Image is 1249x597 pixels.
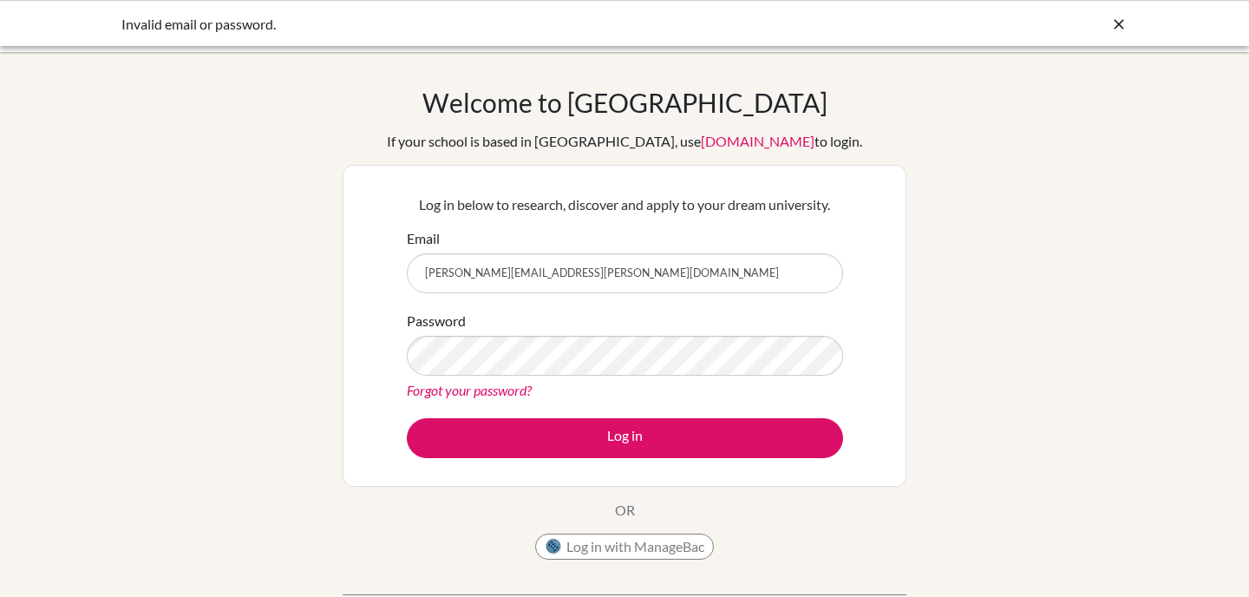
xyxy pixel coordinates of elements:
[407,311,466,331] label: Password
[422,87,827,118] h1: Welcome to [GEOGRAPHIC_DATA]
[615,500,635,521] p: OR
[407,228,440,249] label: Email
[701,133,814,149] a: [DOMAIN_NAME]
[387,131,862,152] div: If your school is based in [GEOGRAPHIC_DATA], use to login.
[407,418,843,458] button: Log in
[121,14,867,35] div: Invalid email or password.
[535,534,714,560] button: Log in with ManageBac
[407,382,532,398] a: Forgot your password?
[407,194,843,215] p: Log in below to research, discover and apply to your dream university.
